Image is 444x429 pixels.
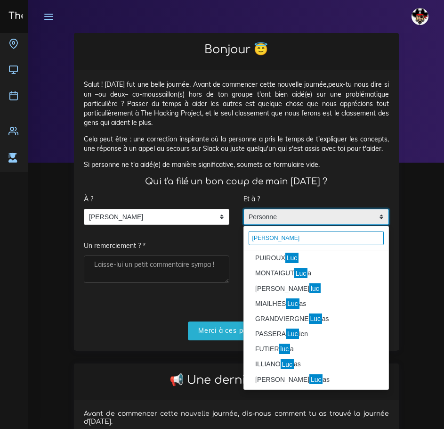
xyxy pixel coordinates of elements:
h3: The Hacking Project [6,11,105,21]
mark: Luc [309,374,323,385]
input: écrivez 3 charactères minimum pour afficher les résultats [249,231,384,245]
mark: Luc [285,253,299,263]
li: FUTIER a [244,342,388,357]
img: avatar [412,8,428,25]
span: [PERSON_NAME] [84,209,215,224]
li: [PERSON_NAME] as [244,372,388,387]
li: GRANDVIERGNE as [244,311,388,326]
mark: Luc [309,313,322,324]
li: MIAILHES as [244,296,388,311]
mark: luc [279,344,291,354]
input: Merci à ces personnes [188,322,284,341]
a: avatar [407,3,436,30]
mark: Luc [286,298,299,309]
li: ILLIANO as [244,357,388,372]
mark: luc [309,283,321,294]
h2: Bonjour 😇 [84,43,389,57]
span: Personne [244,209,374,224]
li: [PERSON_NAME] [244,281,388,296]
label: À ? [84,190,93,209]
mark: Luc [294,268,307,279]
li: PASSERA ien [244,327,388,342]
li: MONTAIGUT a [244,266,388,281]
mark: Luc [281,359,294,370]
h2: 📢 Une dernière chose [84,373,389,387]
label: Et à ? [243,190,260,209]
h4: Qui t'a filé un bon coup de main [DATE] ? [84,176,389,187]
p: Cela peut être : une correction inspirante où la personne a pris le temps de t'expliquer les conc... [84,134,389,154]
h6: Avant de commencer cette nouvelle journée, dis-nous comment tu as trouvé la journée d'[DATE]. [84,410,389,426]
label: Un remerciement ? * [84,236,145,256]
p: Salut ! [DATE] fut une belle journée. Avant de commencer cette nouvelle journée,peux-tu nous dire... [84,80,389,127]
p: Si personne ne t'a aidé(e) de manière significative, soumets ce formulaire vide. [84,160,389,169]
mark: Luc [286,329,299,339]
li: PUIROUX [244,251,388,266]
